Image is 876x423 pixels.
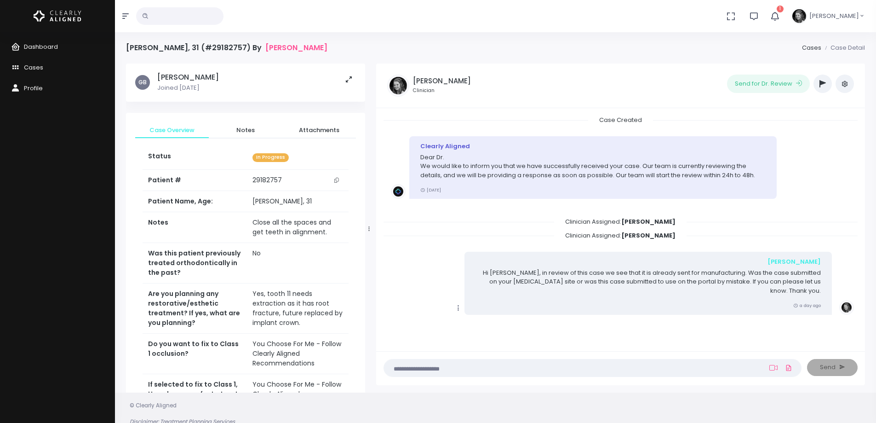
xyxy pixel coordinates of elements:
[143,374,247,415] th: If selected to fix to Class 1, How do you prefer to treat it?
[588,113,653,127] span: Case Created
[265,43,327,52] a: [PERSON_NAME]
[554,228,687,243] span: Clinician Assigned:
[384,116,858,342] div: scrollable content
[157,73,219,82] h5: [PERSON_NAME]
[247,243,348,284] td: No
[420,187,441,193] small: [DATE]
[791,8,807,24] img: Header Avatar
[157,83,219,93] p: Joined [DATE]
[247,191,348,212] td: [PERSON_NAME], 31
[247,334,348,374] td: You Choose For Me - Follow Clearly Aligned Recommendations
[24,42,58,51] span: Dashboard
[126,64,365,395] div: scrollable content
[420,142,766,151] div: Clearly Aligned
[216,126,275,135] span: Notes
[143,334,247,374] th: Do you want to fix to Class 1 occlusion?
[475,257,821,267] div: [PERSON_NAME]
[143,126,201,135] span: Case Overview
[252,153,289,162] span: In Progress
[143,243,247,284] th: Was this patient previously treated orthodontically in the past?
[143,169,247,191] th: Patient #
[621,217,676,226] b: [PERSON_NAME]
[126,43,327,52] h4: [PERSON_NAME], 31 (#29182757) By
[135,75,150,90] span: GB
[777,6,784,12] span: 1
[247,284,348,334] td: Yes, tooth 11 needs extraction as it has root fracture, future replaced by implant crown.
[413,77,471,85] h5: [PERSON_NAME]
[143,212,247,243] th: Notes
[143,146,247,169] th: Status
[143,191,247,212] th: Patient Name, Age:
[143,284,247,334] th: Are you planning any restorative/esthetic treatment? If yes, what are you planning?
[420,153,766,180] p: Dear Dr. We would like to inform you that we have successfully received your case. Our team is cu...
[247,374,348,415] td: You Choose For Me - Follow Clearly Aligned Recommendations
[24,84,43,93] span: Profile
[802,43,821,52] a: Cases
[24,63,43,72] span: Cases
[621,231,676,240] b: [PERSON_NAME]
[727,75,810,93] button: Send for Dr. Review
[290,126,349,135] span: Attachments
[475,268,821,296] p: Hi [PERSON_NAME], in review of this case we see that it is already sent for manufacturing. Was th...
[821,43,865,52] li: Case Detail
[793,302,821,308] small: a day ago
[783,359,794,376] a: Add Files
[247,212,348,243] td: Close all the spaces and get teeth in alignment.
[34,6,81,26] img: Logo Horizontal
[247,170,348,191] td: 29182757
[809,12,859,21] span: [PERSON_NAME]
[413,87,471,94] small: Clinician
[554,214,687,229] span: Clinician Assigned:
[767,364,779,371] a: Add Loom Video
